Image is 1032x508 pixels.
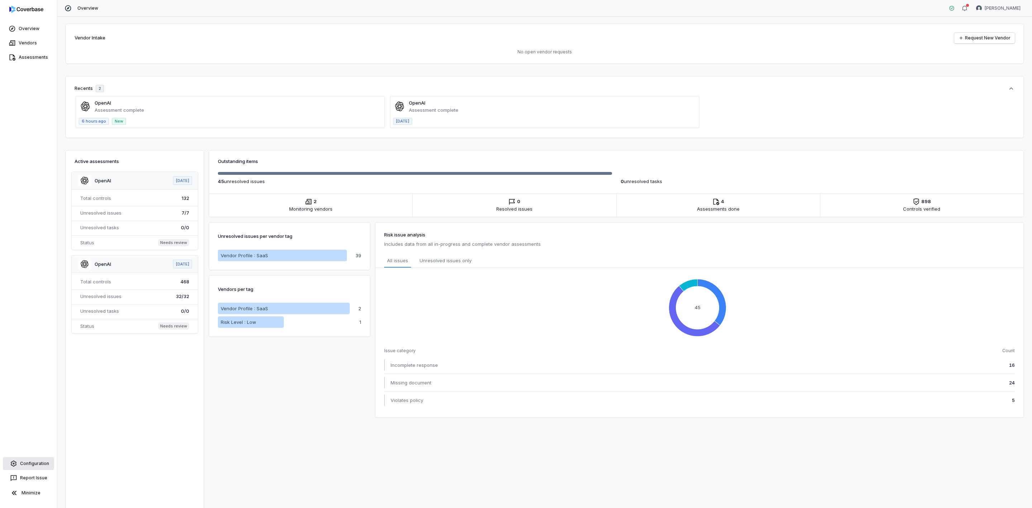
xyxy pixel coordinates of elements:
button: Report Issue [3,471,54,484]
button: Recents2 [75,85,1015,92]
button: Minimize [3,486,54,500]
span: 5 [1012,397,1015,404]
span: Violates policy [391,397,423,404]
p: Vendor Profile : SaaS [221,305,268,312]
span: 898 [921,198,931,205]
h2: Vendor Intake [75,34,105,42]
p: Vendors per tag [218,284,253,294]
p: 1 [359,320,361,325]
span: 45 [218,178,224,184]
a: Configuration [3,457,54,470]
img: Christopher Morgan avatar [976,5,982,11]
span: Incomplete response [391,361,438,369]
img: logo-D7KZi-bG.svg [9,6,43,13]
span: 16 [1009,361,1015,369]
span: Resolved issues [496,205,532,212]
p: unresolved issue s [218,178,612,185]
p: unresolved task s [621,178,1015,185]
a: Request New Vendor [954,33,1015,43]
text: 45 [695,305,701,310]
a: Assessments [1,51,56,64]
span: Assessments done [697,205,740,212]
a: OpenAI [409,100,425,106]
a: OpenAI [95,178,111,183]
div: Recents [75,85,104,92]
span: 2 [314,198,317,205]
span: Overview [77,5,98,11]
span: Unresolved issues only [420,257,472,265]
p: Risk Level : Low [221,318,256,326]
span: Issue category [384,348,416,354]
p: 39 [355,253,361,258]
span: All issues [387,257,408,264]
a: Vendors [1,37,56,49]
span: Monitoring vendors [289,205,333,212]
p: 2 [358,306,361,311]
p: No open vendor requests [75,49,1015,55]
span: Missing document [391,379,431,386]
span: Controls verified [903,205,940,212]
span: [PERSON_NAME] [985,5,1021,11]
span: Count [1002,348,1015,354]
span: 0 [621,178,624,184]
h3: Risk issue analysis [384,231,1015,238]
p: Includes data from all in-progress and complete vendor assessments [384,240,1015,248]
p: Vendor Profile : SaaS [221,252,268,259]
span: 24 [1009,379,1015,386]
a: Overview [1,22,56,35]
a: OpenAI [95,100,111,106]
span: 0 [517,198,520,205]
a: OpenAI [95,261,111,267]
span: 2 [99,86,101,91]
h3: Active assessments [75,158,195,165]
p: Unresolved issues per vendor tag [218,231,292,241]
span: 4 [721,198,724,205]
button: Christopher Morgan avatar[PERSON_NAME] [972,3,1025,14]
h3: Outstanding items [218,158,1015,165]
